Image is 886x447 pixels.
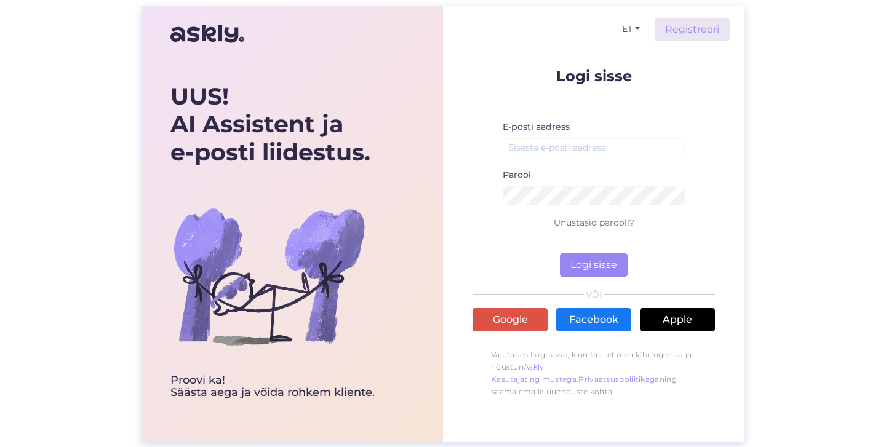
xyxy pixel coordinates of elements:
[473,308,548,331] a: Google
[503,121,570,133] label: E-posti aadress
[491,362,577,384] a: Askly Kasutajatingimustega
[473,342,715,404] p: Vajutades Logi sisse, kinnitan, et olen läbi lugenud ja nõustun , ning saama emaile uuenduste kohta.
[170,82,375,167] div: UUS! AI Assistent ja e-posti liidestus.
[473,68,715,84] p: Logi sisse
[556,308,631,331] a: Facebook
[503,168,531,181] label: Parool
[170,19,244,49] img: Askly
[578,374,659,384] a: Privaatsuspoliitikaga
[560,253,628,277] button: Logi sisse
[617,20,645,38] button: ET
[554,217,634,228] a: Unustasid parooli?
[640,308,715,331] a: Apple
[170,178,367,374] img: bg-askly
[503,138,685,157] input: Sisesta e-posti aadress
[655,18,730,41] a: Registreeri
[170,374,375,399] div: Proovi ka! Säästa aega ja võida rohkem kliente.
[584,290,604,299] span: VÕI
